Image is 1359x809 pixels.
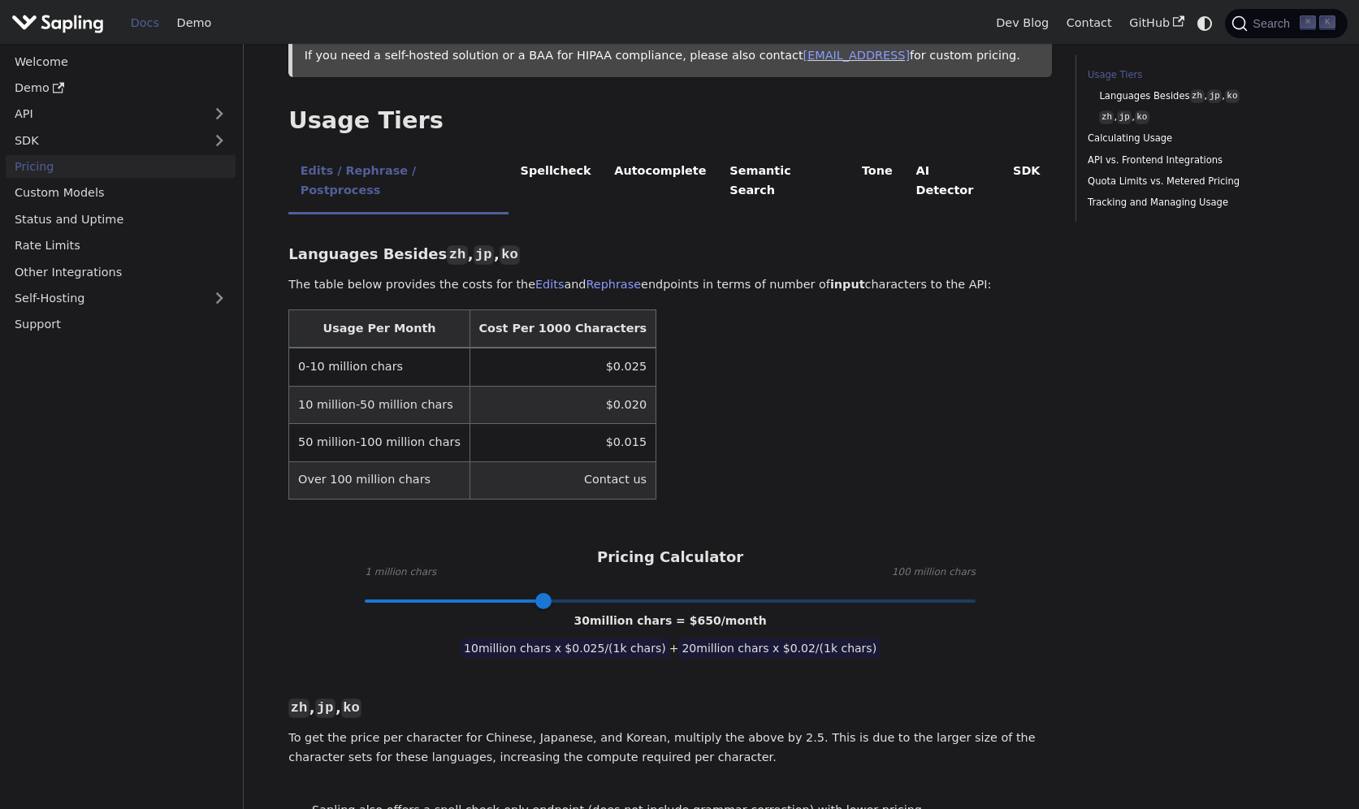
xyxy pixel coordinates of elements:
[6,181,236,205] a: Custom Models
[669,642,679,655] span: +
[1120,11,1192,36] a: GitHub
[6,155,236,179] a: Pricing
[1207,89,1222,103] code: jp
[288,245,1052,264] h3: Languages Besides , ,
[470,461,656,499] td: Contact us
[6,128,203,152] a: SDK
[6,260,236,283] a: Other Integrations
[1088,67,1308,83] a: Usage Tiers
[461,638,669,658] span: 10 million chars x $ 0.025 /(1k chars)
[474,245,494,265] code: jp
[850,150,905,214] li: Tone
[6,207,236,231] a: Status and Uptime
[470,348,656,386] td: $0.025
[1099,110,1302,125] a: zh,jp,ko
[168,11,220,36] a: Demo
[305,46,1041,66] p: If you need a self-hosted solution or a BAA for HIPAA compliance, please also contact for custom ...
[288,275,1052,295] p: The table below provides the costs for the and endpoints in terms of number of characters to the ...
[289,461,470,499] td: Over 100 million chars
[586,278,641,291] a: Rephrase
[535,278,564,291] a: Edits
[11,11,104,35] img: Sapling.ai
[288,150,509,214] li: Edits / Rephrase / Postprocess
[803,49,910,62] a: [EMAIL_ADDRESS]
[6,287,236,310] a: Self-Hosting
[500,245,520,265] code: ko
[1088,131,1308,146] a: Calculating Usage
[288,699,309,718] code: zh
[1099,110,1114,124] code: zh
[122,11,168,36] a: Docs
[470,386,656,423] td: $0.020
[1088,153,1308,168] a: API vs. Frontend Integrations
[830,278,865,291] strong: input
[1225,89,1240,103] code: ko
[447,245,467,265] code: zh
[365,565,436,581] span: 1 million chars
[1300,15,1316,30] kbd: ⌘
[6,76,236,100] a: Demo
[6,234,236,257] a: Rate Limits
[289,386,470,423] td: 10 million-50 million chars
[1088,195,1308,210] a: Tracking and Managing Usage
[470,310,656,348] th: Cost Per 1000 Characters
[1117,110,1132,124] code: jp
[597,548,743,567] h3: Pricing Calculator
[1099,89,1302,104] a: Languages Besideszh,jp,ko
[11,11,110,35] a: Sapling.ai
[6,50,236,73] a: Welcome
[289,424,470,461] td: 50 million-100 million chars
[1088,174,1308,189] a: Quota Limits vs. Metered Pricing
[1225,9,1347,38] button: Search (Command+K)
[509,150,603,214] li: Spellcheck
[203,128,236,152] button: Expand sidebar category 'SDK'
[1248,17,1300,30] span: Search
[718,150,850,214] li: Semantic Search
[904,150,1002,214] li: AI Detector
[288,106,1052,136] h2: Usage Tiers
[892,565,976,581] span: 100 million chars
[1135,110,1149,124] code: ko
[470,424,656,461] td: $0.015
[341,699,361,718] code: ko
[6,102,203,126] a: API
[289,348,470,386] td: 0-10 million chars
[987,11,1057,36] a: Dev Blog
[288,699,1052,717] h3: , ,
[203,102,236,126] button: Expand sidebar category 'API'
[288,729,1052,768] p: To get the price per character for Chinese, Japanese, and Korean, multiply the above by 2.5. This...
[1058,11,1121,36] a: Contact
[289,310,470,348] th: Usage Per Month
[1002,150,1052,214] li: SDK
[603,150,718,214] li: Autocomplete
[1190,89,1205,103] code: zh
[6,313,236,336] a: Support
[574,614,767,627] span: 30 million chars = $ 650 /month
[1319,15,1335,30] kbd: K
[1193,11,1217,35] button: Switch between dark and light mode (currently system mode)
[678,638,880,658] span: 20 million chars x $ 0.02 /(1k chars)
[315,699,335,718] code: jp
